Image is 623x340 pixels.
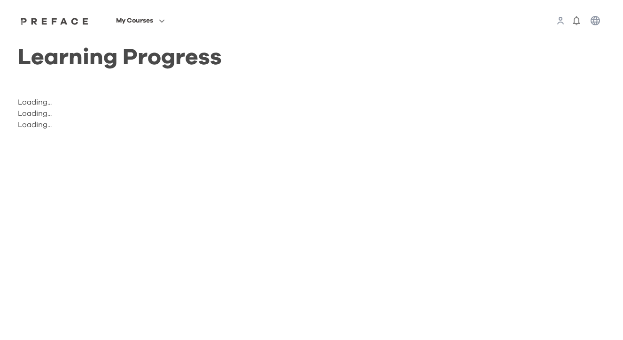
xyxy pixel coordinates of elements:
[18,17,91,24] a: Preface Logo
[18,17,91,25] img: Preface Logo
[18,97,400,108] p: Loading...
[113,15,168,27] button: My Courses
[18,108,400,119] p: Loading...
[18,119,400,130] p: Loading...
[18,53,400,63] h1: Learning Progress
[116,15,153,26] span: My Courses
